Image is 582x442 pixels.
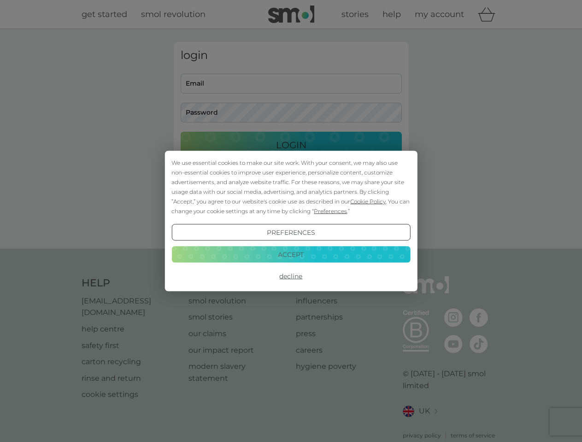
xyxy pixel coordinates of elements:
[171,224,410,241] button: Preferences
[171,246,410,262] button: Accept
[171,158,410,216] div: We use essential cookies to make our site work. With your consent, we may also use non-essential ...
[350,198,386,205] span: Cookie Policy
[171,268,410,285] button: Decline
[165,151,417,291] div: Cookie Consent Prompt
[314,208,347,215] span: Preferences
